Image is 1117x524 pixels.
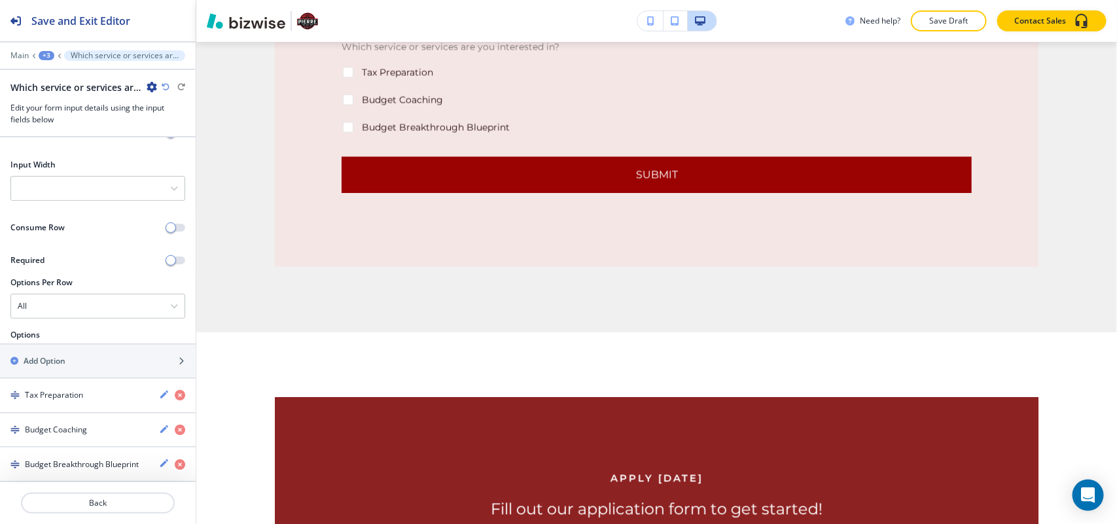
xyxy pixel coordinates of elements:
[10,51,29,60] button: Main
[10,222,65,234] h2: Consume Row
[362,94,443,106] span: Budget Coaching
[10,102,185,126] h3: Edit your form input details using the input fields below
[10,460,20,469] img: Drag
[24,355,65,367] h2: Add Option
[64,50,185,61] button: Which service or services are you interested in?
[18,300,27,312] h4: All
[31,13,130,29] h2: Save and Exit Editor
[342,500,972,519] p: Fill out our application form to get started!
[342,157,972,194] button: Submit
[928,15,970,27] p: Save Draft
[10,329,40,341] h2: Options
[342,41,972,54] p: Which service or services are you interested in?
[10,425,20,434] img: Drag
[71,51,179,60] p: Which service or services are you interested in?
[1014,15,1066,27] p: Contact Sales
[860,15,900,27] h3: Need help?
[21,493,175,514] button: Back
[207,13,285,29] img: Bizwise Logo
[39,51,54,60] button: +3
[911,10,987,31] button: Save Draft
[25,389,83,401] h4: Tax Preparation
[362,122,510,133] span: Budget Breakthrough Blueprint
[342,471,972,487] p: Apply [DATE]
[997,10,1107,31] button: Contact Sales
[10,159,56,171] h2: Input Width
[10,254,44,266] h2: Required
[22,497,173,509] p: Back
[297,10,318,31] img: Your Logo
[362,67,433,79] span: Tax Preparation
[1073,480,1104,511] div: Open Intercom Messenger
[10,391,20,400] img: Drag
[25,424,87,436] h4: Budget Coaching
[10,80,141,94] h2: Which service or services are you interested in?
[10,277,73,288] h2: Options Per Row
[25,459,139,470] h4: Budget Breakthrough Blueprint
